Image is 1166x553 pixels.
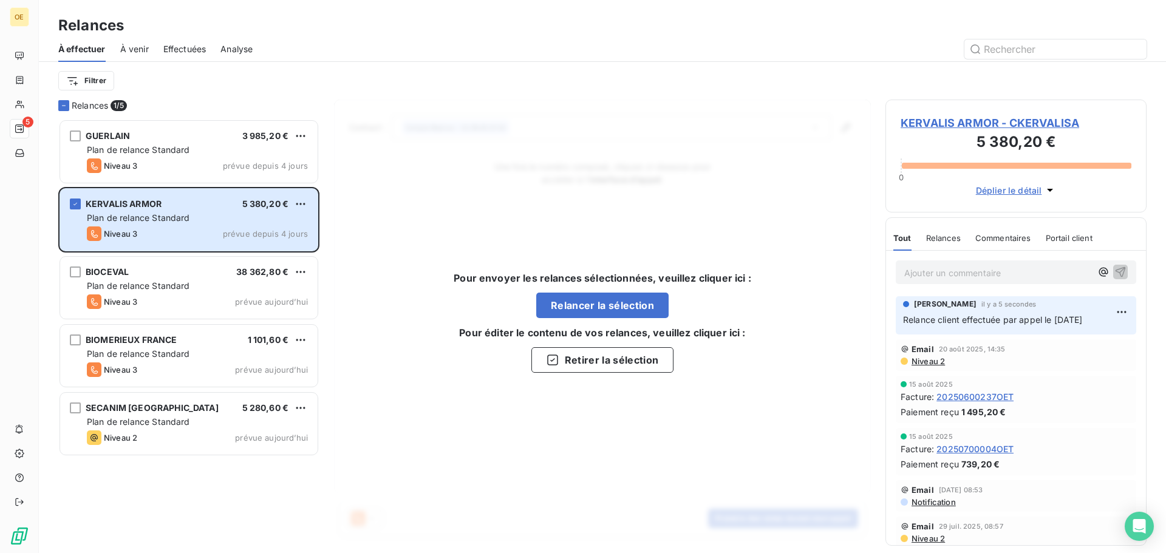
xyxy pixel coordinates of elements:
[104,161,137,171] span: Niveau 3
[120,43,149,55] span: À venir
[242,402,289,413] span: 5 280,60 €
[961,458,1000,470] span: 739,20 €
[531,347,673,373] button: Retirer la sélection
[912,344,934,354] span: Email
[87,280,190,291] span: Plan de relance Standard
[22,117,33,127] span: 5
[87,212,190,223] span: Plan de relance Standard
[86,334,177,345] span: BIOMERIEUX FRANCE
[236,266,288,277] span: 38 362,80 €
[86,198,162,209] span: KERVALIS ARMOR
[964,39,1147,59] input: Rechercher
[910,534,945,543] span: Niveau 2
[972,183,1060,197] button: Déplier le détail
[926,233,961,243] span: Relances
[910,497,956,507] span: Notification
[104,365,137,375] span: Niveau 3
[893,233,912,243] span: Tout
[459,325,745,340] h6: Pour éditer le contenu de vos relances, veuillez cliquer ici :
[242,131,289,141] span: 3 985,20 €
[111,100,126,111] span: 1/ 5
[454,271,751,285] h6: Pour envoyer les relances sélectionnées, veuillez cliquer ici :
[939,486,983,494] span: [DATE] 08:53
[901,405,959,418] span: Paiement reçu
[901,115,1131,131] span: KERVALIS ARMOR - CKERVALISA
[242,198,289,209] span: 5 380,20 €
[981,300,1037,308] span: il y a 5 secondes
[87,416,190,427] span: Plan de relance Standard
[901,131,1131,155] h3: 5 380,20 €
[939,345,1006,353] span: 20 août 2025, 14:35
[72,100,108,112] span: Relances
[901,458,959,470] span: Paiement reçu
[936,443,1014,455] span: 20250700004OET
[104,433,137,443] span: Niveau 2
[10,119,29,138] a: 5
[87,144,190,155] span: Plan de relance Standard
[976,184,1042,197] span: Déplier le détail
[86,131,130,141] span: GUERLAIN
[58,15,124,36] h3: Relances
[903,314,1083,325] span: Relance client effectuée par appel le [DATE]
[901,390,934,403] span: Facture :
[536,293,669,318] button: Relancer la sélection
[901,443,934,455] span: Facture :
[912,485,934,495] span: Email
[104,229,137,239] span: Niveau 3
[58,71,114,90] button: Filtrer
[87,348,190,359] span: Plan de relance Standard
[58,43,106,55] span: À effectuer
[10,7,29,27] div: OE
[909,433,953,440] span: 15 août 2025
[58,119,319,553] div: grid
[914,299,977,310] span: [PERSON_NAME]
[936,390,1014,403] span: 20250600237OET
[1125,512,1154,541] div: Open Intercom Messenger
[899,172,904,182] span: 0
[235,433,308,443] span: prévue aujourd’hui
[961,405,1006,418] span: 1 495,20 €
[939,523,1003,530] span: 29 juil. 2025, 08:57
[220,43,253,55] span: Analyse
[10,526,29,546] img: Logo LeanPay
[248,334,289,345] span: 1 101,60 €
[235,365,308,375] span: prévue aujourd’hui
[163,43,206,55] span: Effectuées
[104,297,137,307] span: Niveau 3
[975,233,1031,243] span: Commentaires
[223,161,308,171] span: prévue depuis 4 jours
[1046,233,1093,243] span: Portail client
[909,381,953,388] span: 15 août 2025
[86,266,129,277] span: BIOCEVAL
[910,356,945,366] span: Niveau 2
[912,521,934,531] span: Email
[223,229,308,239] span: prévue depuis 4 jours
[86,402,219,413] span: SECANIM [GEOGRAPHIC_DATA]
[235,297,308,307] span: prévue aujourd’hui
